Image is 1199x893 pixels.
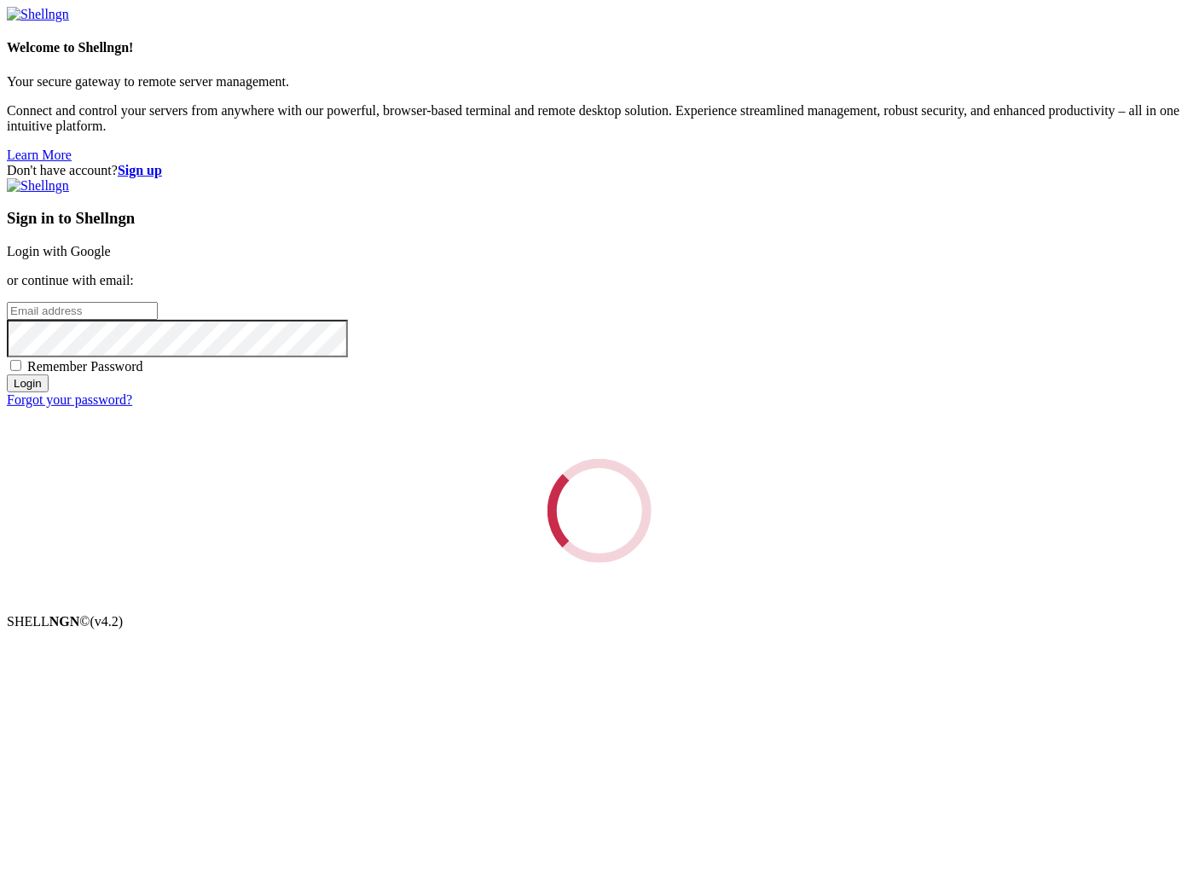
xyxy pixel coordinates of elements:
a: Learn More [7,148,72,162]
span: SHELL © [7,614,123,629]
p: or continue with email: [7,273,1192,288]
h4: Welcome to Shellngn! [7,40,1192,55]
span: Remember Password [27,359,143,374]
div: Don't have account? [7,163,1192,178]
input: Remember Password [10,360,21,371]
a: Sign up [118,163,162,177]
input: Login [7,374,49,392]
span: 4.2.0 [90,614,124,629]
img: Shellngn [7,178,69,194]
div: Loading... [529,440,671,583]
input: Email address [7,302,158,320]
p: Connect and control your servers from anywhere with our powerful, browser-based terminal and remo... [7,103,1192,134]
a: Forgot your password? [7,392,132,407]
p: Your secure gateway to remote server management. [7,74,1192,90]
a: Login with Google [7,244,111,258]
img: Shellngn [7,7,69,22]
h3: Sign in to Shellngn [7,209,1192,228]
b: NGN [49,614,80,629]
